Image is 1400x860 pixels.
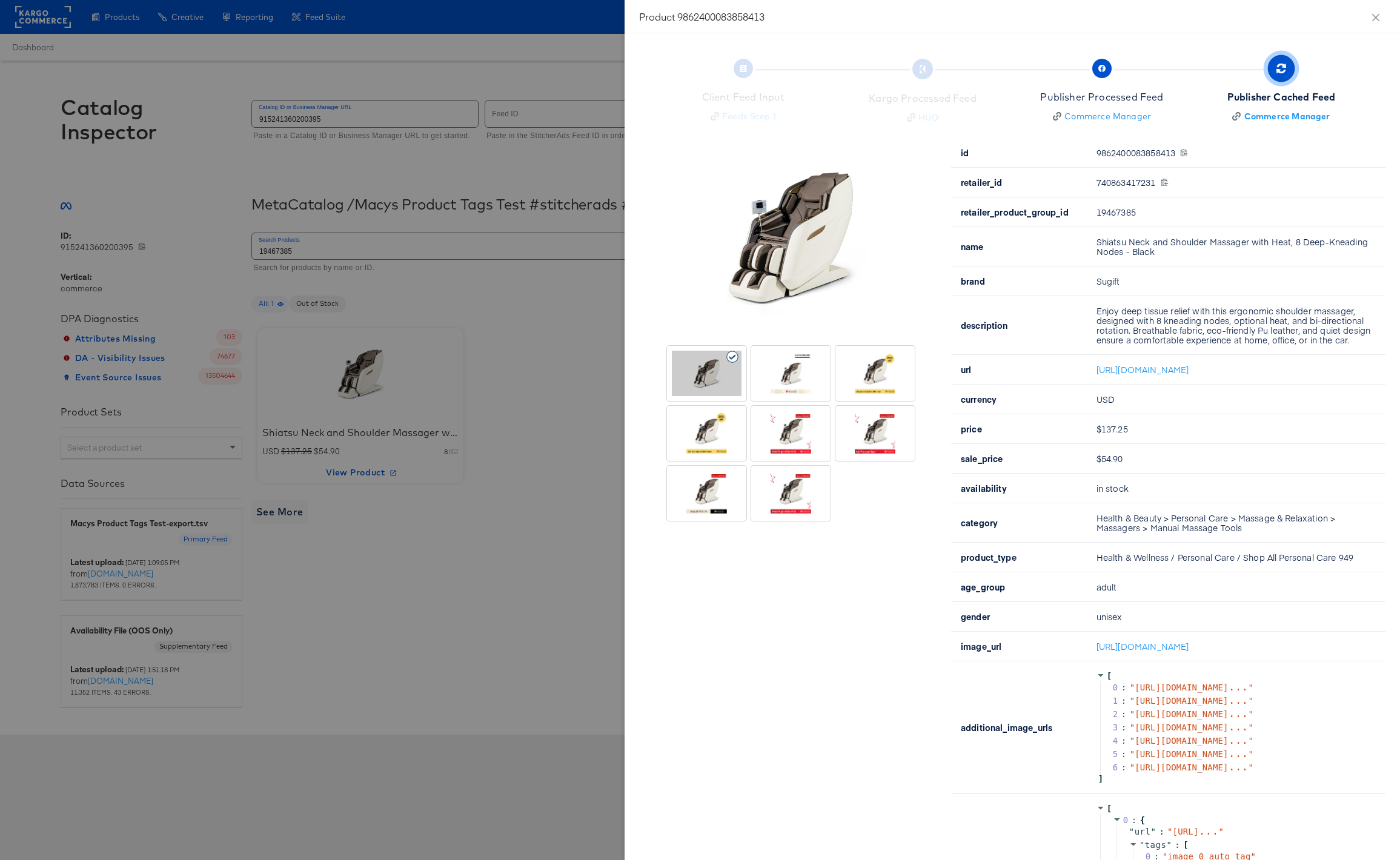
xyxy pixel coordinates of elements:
[1167,827,1224,836] span: " "
[1130,709,1254,719] span: " "
[961,721,1052,733] b: additional_image_urls
[1229,697,1249,703] span: ...
[1130,723,1254,732] span: " "
[1135,749,1248,759] span: [URL][DOMAIN_NAME]
[1229,737,1249,743] span: ...
[1130,736,1254,746] span: " "
[1087,385,1385,414] td: USD
[1145,840,1167,850] span: tags
[1087,602,1385,632] td: unisex
[961,275,985,287] b: brand
[1187,48,1376,137] button: Publisher Cached FeedCommerce Manager
[1123,815,1129,825] span: 0
[1135,723,1248,732] span: [URL][DOMAIN_NAME]
[961,240,984,253] b: name
[961,640,1001,652] b: image_url
[1040,110,1163,122] a: Commerce Manager
[1130,683,1254,692] span: " "
[1227,90,1336,104] div: Publisher Cached Feed
[1087,227,1385,266] td: Shiatsu Neck and Shoulder Massager with Heat, 8 Deep-Kneading Nodes - Black
[1135,683,1248,692] span: [URL][DOMAIN_NAME]
[1113,696,1130,706] span: 1
[1132,815,1137,825] span: :
[1135,736,1248,746] span: [URL][DOMAIN_NAME]
[1087,296,1385,355] td: Enjoy deep tissue relief with this ergonomic shoulder massager, designed with 8 kneading nodes, o...
[1183,840,1189,850] span: [
[1087,474,1385,503] td: in stock
[1140,840,1145,850] span: "
[961,147,969,159] b: id
[1129,827,1135,836] span: "
[1121,749,1127,759] div: :
[961,482,1007,494] b: availability
[1159,827,1164,836] span: :
[1096,363,1189,375] a: [URL][DOMAIN_NAME]
[1087,266,1385,296] td: Sugift
[961,393,997,405] b: currency
[1244,110,1330,122] div: Commerce Manager
[1107,804,1112,813] span: [
[961,363,971,375] b: url
[1113,683,1130,692] span: 0
[961,423,982,435] b: price
[1096,774,1104,784] span: ]
[1096,640,1189,652] a: [URL][DOMAIN_NAME]
[1135,696,1248,706] span: [URL][DOMAIN_NAME]
[1229,684,1249,690] span: ...
[1107,671,1112,681] span: [
[1140,815,1146,825] span: {
[1371,13,1381,22] span: close
[1130,696,1254,706] span: " "
[1087,503,1385,543] td: Health & Beauty > Personal Care > Massage & Relaxation > Massagers > Manual Massage Tools
[1113,709,1130,719] span: 2
[1229,764,1249,770] span: ...
[1087,543,1385,572] td: Health & Wellness / Personal Care / Shop All Personal Care 949
[961,206,1069,218] b: retailer_product_group_id
[1121,709,1127,719] div: :
[1135,762,1248,772] span: [URL][DOMAIN_NAME]
[1166,840,1172,850] span: "
[1064,110,1151,122] div: Commerce Manager
[1229,724,1249,730] span: ...
[961,551,1017,563] b: product_type
[1121,696,1127,706] div: :
[1007,48,1196,137] button: Publisher Processed FeedCommerce Manager
[1113,762,1130,772] span: 6
[1096,177,1371,187] div: 740863417231
[1087,444,1385,474] td: $54.90
[1121,683,1127,692] div: :
[1121,723,1127,732] div: :
[961,517,998,529] b: category
[1130,762,1254,772] span: " "
[1121,762,1127,772] div: :
[1130,749,1254,759] span: " "
[1113,736,1130,746] span: 4
[1199,828,1219,834] span: ...
[961,452,1003,465] b: sale_price
[639,10,1385,23] div: Product 9862400083858413
[1113,723,1130,732] span: 3
[1135,709,1248,719] span: [URL][DOMAIN_NAME]
[1135,827,1151,836] span: url
[1229,710,1249,716] span: ...
[961,581,1005,593] b: age_group
[1087,572,1385,602] td: adult
[961,319,1008,331] b: description
[1087,197,1385,227] td: 19467385
[1096,148,1371,157] div: 9862400083858413
[961,176,1003,188] b: retailer_id
[1173,827,1219,836] span: [URL]
[1121,736,1127,746] div: :
[1150,827,1156,836] span: "
[1229,750,1249,756] span: ...
[1040,90,1163,104] div: Publisher Processed Feed
[961,610,990,623] b: gender
[1113,749,1130,759] span: 5
[1175,840,1180,850] span: :
[1087,414,1385,444] td: $137.25
[1227,110,1336,122] a: Commerce Manager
